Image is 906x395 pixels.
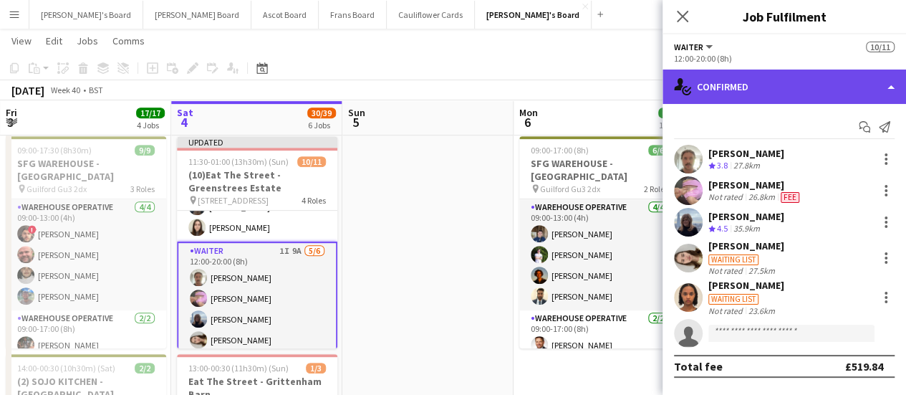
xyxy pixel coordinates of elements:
[71,32,104,50] a: Jobs
[845,359,883,373] div: £519.84
[6,157,166,183] h3: SFG WAREHOUSE - [GEOGRAPHIC_DATA]
[77,34,98,47] span: Jobs
[177,136,337,348] app-job-card: Updated11:30-01:00 (13h30m) (Sun)10/11(10)Eat The Street -Greenstrees Estate [STREET_ADDRESS]4 Ro...
[17,145,92,156] span: 09:00-17:30 (8h30m)
[177,136,337,148] div: Updated
[674,359,723,373] div: Total fee
[659,120,678,130] div: 1 Job
[175,114,193,130] span: 4
[107,32,150,50] a: Comms
[674,42,703,52] span: Waiter
[11,34,32,47] span: View
[6,32,37,50] a: View
[188,363,289,373] span: 13:00-00:30 (11h30m) (Sun)
[475,1,592,29] button: [PERSON_NAME]'s Board
[658,108,678,118] span: 6/6
[519,106,538,119] span: Mon
[387,1,475,29] button: Cauliflower Cards
[708,210,784,223] div: [PERSON_NAME]
[708,191,746,203] div: Not rated
[137,120,164,130] div: 4 Jobs
[188,156,289,167] span: 11:30-01:00 (13h30m) (Sun)
[674,42,715,52] button: Waiter
[17,363,115,373] span: 14:00-00:30 (10h30m) (Sat)
[29,1,143,29] button: [PERSON_NAME]'s Board
[346,114,365,130] span: 5
[519,136,680,348] app-job-card: 09:00-17:00 (8h)6/6SFG WAREHOUSE - [GEOGRAPHIC_DATA] Guilford Gu3 2dx2 RolesWarehouse Operative4/...
[177,106,193,119] span: Sat
[866,42,895,52] span: 10/11
[717,223,728,234] span: 4.5
[47,85,83,95] span: Week 40
[198,195,269,206] span: [STREET_ADDRESS]
[251,1,319,29] button: Ascot Board
[746,265,778,276] div: 27.5km
[143,1,251,29] button: [PERSON_NAME] Board
[307,108,336,118] span: 30/39
[519,157,680,183] h3: SFG WAREHOUSE - [GEOGRAPHIC_DATA]
[11,83,44,97] div: [DATE]
[708,305,746,316] div: Not rated
[519,310,680,384] app-card-role: Warehouse Operative2/209:00-17:00 (8h)[PERSON_NAME]
[6,136,166,348] app-job-card: 09:00-17:30 (8h30m)9/9SFG WAREHOUSE - [GEOGRAPHIC_DATA] Guilford Gu3 2dx3 RolesWarehouse Operativ...
[306,363,326,373] span: 1/3
[708,279,784,292] div: [PERSON_NAME]
[731,160,763,172] div: 27.8km
[781,192,799,203] span: Fee
[6,310,166,380] app-card-role: Warehouse Operative2/209:00-17:00 (8h)[PERSON_NAME]
[708,294,758,305] div: Waiting list
[531,145,589,156] span: 09:00-17:00 (8h)
[708,179,802,191] div: [PERSON_NAME]
[319,1,387,29] button: Frans Board
[135,145,155,156] span: 9/9
[46,34,62,47] span: Edit
[348,106,365,119] span: Sun
[28,225,37,234] span: !
[40,32,68,50] a: Edit
[708,147,784,160] div: [PERSON_NAME]
[644,184,668,194] span: 2 Roles
[517,114,538,130] span: 6
[519,199,680,310] app-card-role: Warehouse Operative4/409:00-13:00 (4h)[PERSON_NAME][PERSON_NAME][PERSON_NAME][PERSON_NAME]
[717,160,728,171] span: 3.8
[6,106,17,119] span: Fri
[708,239,784,252] div: [PERSON_NAME]
[308,120,335,130] div: 6 Jobs
[648,145,668,156] span: 6/6
[731,223,763,235] div: 35.9km
[6,199,166,310] app-card-role: Warehouse Operative4/409:00-13:00 (4h)![PERSON_NAME][PERSON_NAME][PERSON_NAME][PERSON_NAME]
[674,53,895,64] div: 12:00-20:00 (8h)
[746,305,778,316] div: 23.6km
[136,108,165,118] span: 17/17
[708,254,758,265] div: Waiting list
[662,70,906,104] div: Confirmed
[662,7,906,26] h3: Job Fulfilment
[297,156,326,167] span: 10/11
[89,85,103,95] div: BST
[130,184,155,194] span: 3 Roles
[746,191,778,203] div: 26.8km
[302,195,326,206] span: 4 Roles
[26,184,87,194] span: Guilford Gu3 2dx
[4,114,17,130] span: 3
[112,34,145,47] span: Comms
[708,265,746,276] div: Not rated
[135,363,155,373] span: 2/2
[177,168,337,194] h3: (10)Eat The Street -Greenstrees Estate
[540,184,600,194] span: Guilford Gu3 2dx
[778,191,802,203] div: Crew has different fees then in role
